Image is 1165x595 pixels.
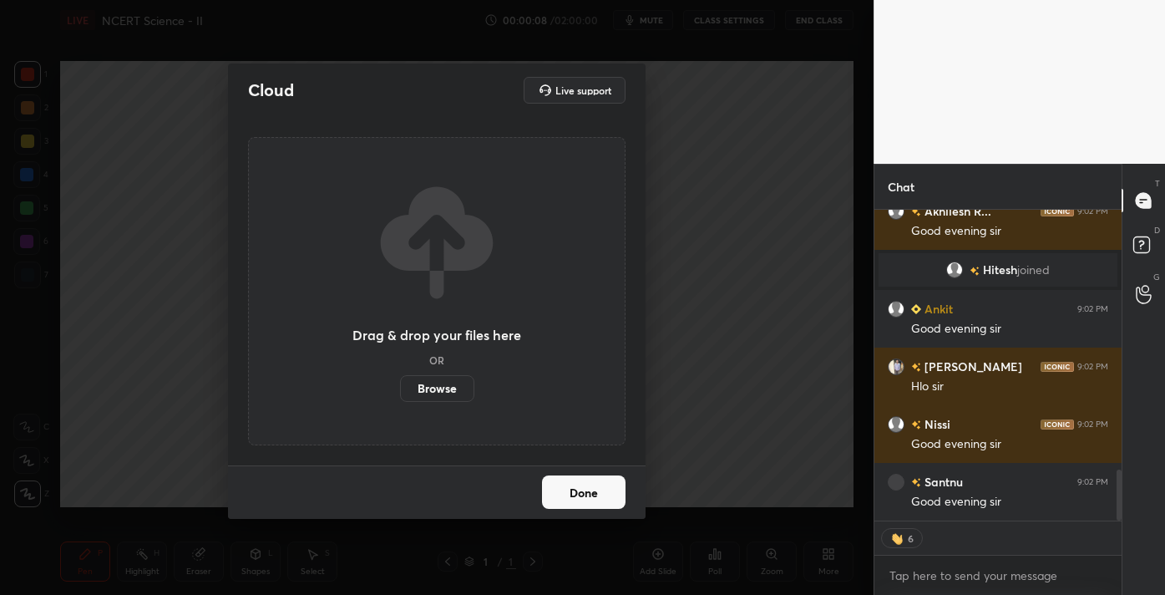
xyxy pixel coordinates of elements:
div: Good evening sir [911,321,1108,338]
h6: Ankit [921,300,953,318]
div: 9:02 PM [1077,477,1108,487]
h6: Akhilesh R... [921,202,991,220]
span: Hitesh [983,263,1017,277]
h3: Drag & drop your files here [352,328,521,342]
h6: Nissi [921,415,950,433]
div: Good evening sir [911,436,1108,453]
div: Good evening sir [911,494,1108,511]
p: T [1155,177,1160,190]
div: Good evening sir [911,223,1108,240]
div: 6 [907,531,914,545]
p: G [1153,271,1160,283]
img: default.png [888,416,904,433]
h2: Cloud [248,79,294,101]
img: default.png [888,301,904,318]
img: no-rating-badge.077c3623.svg [911,363,921,372]
div: grid [874,210,1122,521]
img: waving_hand.png [890,530,907,547]
img: default.png [888,203,904,220]
img: ce9eec7fe9e54bc0a9201d063235268e.jpg [888,359,904,375]
p: Chat [874,165,928,209]
h5: OR [429,355,444,365]
span: joined [1017,263,1050,277]
img: iconic-dark.1390631f.png [1041,206,1074,216]
div: Hlo sir [911,379,1108,395]
div: 9:02 PM [1077,206,1108,216]
img: no-rating-badge.077c3623.svg [970,267,980,276]
img: iconic-dark.1390631f.png [1041,362,1074,372]
img: no-rating-badge.077c3623.svg [911,207,921,216]
h6: [PERSON_NAME] [921,358,1022,375]
p: D [1154,224,1160,236]
div: 9:02 PM [1077,362,1108,372]
h5: Live support [555,85,611,95]
div: 9:02 PM [1077,420,1108,430]
img: no-rating-badge.077c3623.svg [911,478,921,487]
div: 9:02 PM [1077,304,1108,314]
img: Learner_Badge_beginner_1_8b307cf2a0.svg [911,304,921,314]
img: default.png [946,262,963,278]
img: no-rating-badge.077c3623.svg [911,420,921,430]
img: 3 [888,474,904,491]
img: iconic-dark.1390631f.png [1041,420,1074,430]
button: Done [542,475,626,509]
h6: Santnu [921,473,963,491]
